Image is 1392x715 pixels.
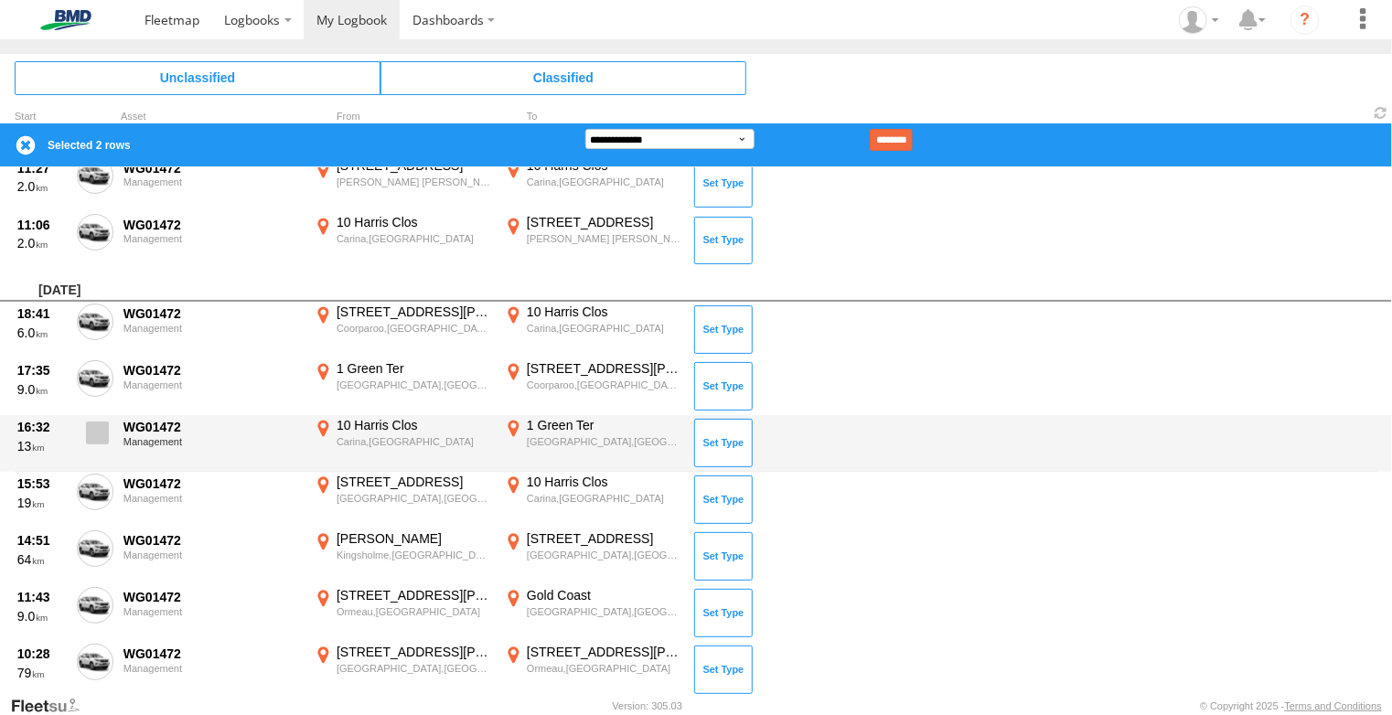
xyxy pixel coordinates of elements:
div: [STREET_ADDRESS][PERSON_NAME] [337,644,491,660]
label: Click to View Event Location [501,360,684,413]
div: Management [123,176,301,187]
span: Click to view Unclassified Trips [15,61,380,94]
label: Click to View Event Location [501,304,684,357]
button: Click to Set [694,475,753,523]
label: Click to View Event Location [501,587,684,640]
div: From [311,112,494,122]
button: Click to Set [694,589,753,636]
div: WG01472 [123,362,301,379]
div: WG01472 [123,305,301,322]
div: Management [123,663,301,674]
div: [GEOGRAPHIC_DATA],[GEOGRAPHIC_DATA] [337,662,491,675]
div: [STREET_ADDRESS] [527,530,681,547]
div: 9.0 [17,608,67,624]
div: Management [123,233,301,244]
div: © Copyright 2025 - [1200,700,1382,711]
div: WG01472 [123,646,301,662]
div: [STREET_ADDRESS][PERSON_NAME] [337,304,491,320]
i: ? [1290,5,1320,35]
div: [GEOGRAPHIC_DATA],[GEOGRAPHIC_DATA] [527,605,681,618]
div: 10 Harris Clos [337,214,491,230]
label: Click to View Event Location [311,157,494,210]
div: 10 Harris Clos [527,474,681,490]
div: 15:53 [17,475,67,492]
label: Click to View Event Location [501,644,684,697]
div: Management [123,323,301,334]
span: Refresh [1370,104,1392,122]
div: [PERSON_NAME] [337,530,491,547]
div: Carina,[GEOGRAPHIC_DATA] [527,176,681,188]
div: Asset [121,112,304,122]
div: Carina,[GEOGRAPHIC_DATA] [337,232,491,245]
div: Management [123,493,301,504]
div: [STREET_ADDRESS][PERSON_NAME] [527,644,681,660]
label: Click to View Event Location [311,304,494,357]
div: 79 [17,665,67,681]
label: Click to View Event Location [311,644,494,697]
label: Click to View Event Location [311,214,494,267]
button: Click to Set [694,160,753,208]
button: Click to Set [694,532,753,580]
div: 16:32 [17,419,67,435]
div: WG01472 [123,217,301,233]
label: Click to View Event Location [501,214,684,267]
div: WG01472 [123,532,301,549]
label: Click to View Event Location [501,417,684,470]
div: [PERSON_NAME] [PERSON_NAME],[GEOGRAPHIC_DATA] [527,232,681,245]
div: 13 [17,438,67,454]
div: Management [123,436,301,447]
div: Ormeau,[GEOGRAPHIC_DATA] [527,662,681,675]
div: [STREET_ADDRESS] [337,474,491,490]
div: Click to Sort [15,112,70,122]
label: Clear Selection [15,134,37,156]
span: Click to view Classified Trips [380,61,746,94]
div: Management [123,379,301,390]
div: 10:28 [17,646,67,662]
label: Click to View Event Location [311,417,494,470]
img: bmd-logo.svg [18,10,113,30]
div: 18:41 [17,305,67,322]
div: 11:06 [17,217,67,233]
div: Carina,[GEOGRAPHIC_DATA] [337,435,491,448]
label: Click to View Event Location [501,157,684,210]
div: WG01472 [123,589,301,605]
button: Click to Set [694,217,753,264]
div: [GEOGRAPHIC_DATA],[GEOGRAPHIC_DATA] [527,435,681,448]
div: Coorparoo,[GEOGRAPHIC_DATA] [527,379,681,391]
div: 64 [17,551,67,568]
label: Click to View Event Location [311,530,494,583]
button: Click to Set [694,305,753,353]
div: Carina,[GEOGRAPHIC_DATA] [527,492,681,505]
div: 1 Green Ter [527,417,681,433]
div: 17:35 [17,362,67,379]
button: Click to Set [694,646,753,693]
div: 19 [17,495,67,511]
a: Visit our Website [10,697,94,715]
a: Terms and Conditions [1285,700,1382,711]
div: [PERSON_NAME] [PERSON_NAME],[GEOGRAPHIC_DATA] [337,176,491,188]
div: Coorparoo,[GEOGRAPHIC_DATA] [337,322,491,335]
div: Carina,[GEOGRAPHIC_DATA] [527,322,681,335]
button: Click to Set [694,419,753,466]
div: 2.0 [17,178,67,195]
div: [GEOGRAPHIC_DATA],[GEOGRAPHIC_DATA] [337,379,491,391]
div: 6.0 [17,325,67,341]
button: Click to Set [694,362,753,410]
div: To [501,112,684,122]
div: Gold Coast [527,587,681,603]
label: Click to View Event Location [501,530,684,583]
div: Andrew Brown [1172,6,1226,34]
div: 11:27 [17,160,67,176]
div: Management [123,606,301,617]
div: WG01472 [123,160,301,176]
div: Management [123,550,301,560]
label: Click to View Event Location [311,360,494,413]
div: Kingsholme,[GEOGRAPHIC_DATA] [337,549,491,561]
div: WG01472 [123,475,301,492]
div: [STREET_ADDRESS] [527,214,681,230]
div: [GEOGRAPHIC_DATA],[GEOGRAPHIC_DATA] [337,492,491,505]
div: [GEOGRAPHIC_DATA],[GEOGRAPHIC_DATA] [527,549,681,561]
div: 10 Harris Clos [337,417,491,433]
div: Version: 305.03 [613,700,682,711]
div: 2.0 [17,235,67,251]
